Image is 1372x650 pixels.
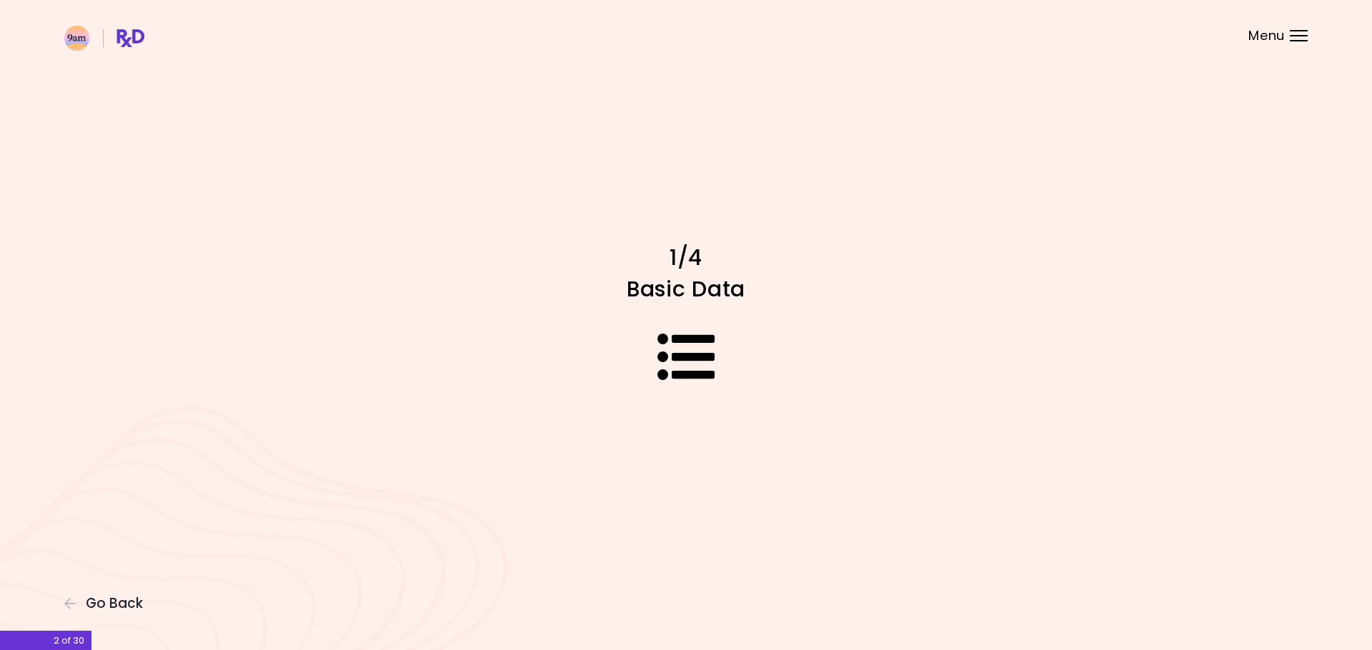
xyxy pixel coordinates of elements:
[1248,29,1285,42] span: Menu
[86,596,143,611] span: Go Back
[64,26,144,51] img: RxDiet
[436,275,936,303] h1: Basic Data
[436,244,936,271] h1: 1/4
[64,596,150,611] button: Go Back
